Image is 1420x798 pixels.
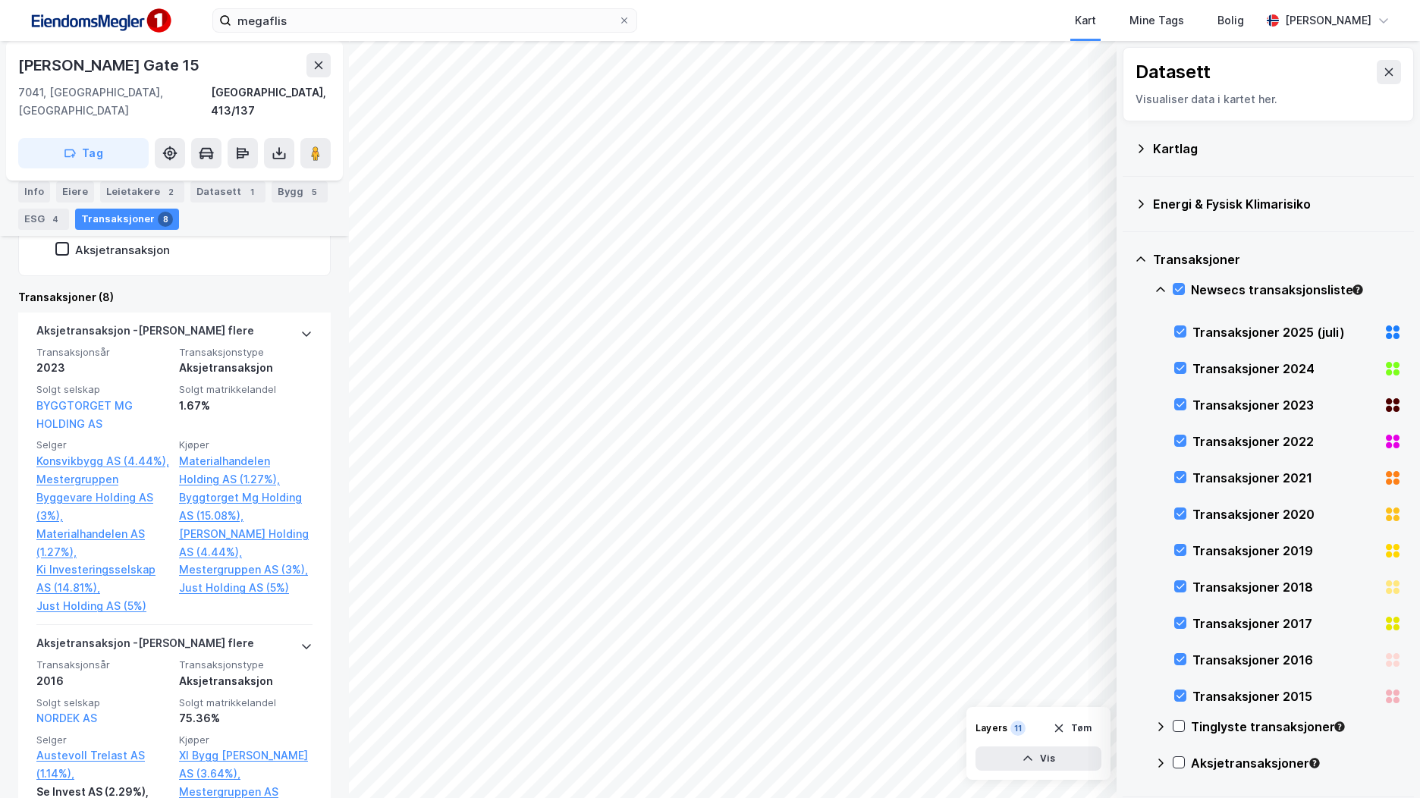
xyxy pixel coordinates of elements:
[272,181,328,202] div: Bygg
[975,722,1007,734] div: Layers
[1192,651,1378,669] div: Transaksjoner 2016
[18,138,149,168] button: Tag
[1192,578,1378,596] div: Transaksjoner 2018
[36,525,170,561] a: Materialhandelen AS (1.27%),
[1153,140,1402,158] div: Kartlag
[1192,323,1378,341] div: Transaksjoner 2025 (juli)
[36,746,170,783] a: Austevoll Trelast AS (1.14%),
[179,709,313,727] div: 75.36%
[1192,687,1378,705] div: Transaksjoner 2015
[1192,432,1378,451] div: Transaksjoner 2022
[306,184,322,199] div: 5
[1010,721,1026,736] div: 11
[18,288,331,306] div: Transaksjoner (8)
[179,561,313,579] a: Mestergruppen AS (3%),
[163,184,178,199] div: 2
[179,383,313,396] span: Solgt matrikkelandel
[36,452,170,470] a: Konsvikbygg AS (4.44%),
[190,181,265,202] div: Datasett
[1191,754,1402,772] div: Aksjetransaksjoner
[179,438,313,451] span: Kjøper
[179,397,313,415] div: 1.67%
[48,211,63,226] div: 4
[1344,725,1420,798] div: Kontrollprogram for chat
[1192,542,1378,560] div: Transaksjoner 2019
[75,208,179,229] div: Transaksjoner
[179,734,313,746] span: Kjøper
[179,672,313,690] div: Aksjetransaksjon
[1129,11,1184,30] div: Mine Tags
[179,489,313,525] a: Byggtorget Mg Holding AS (15.08%),
[1136,60,1211,84] div: Datasett
[1192,469,1378,487] div: Transaksjoner 2021
[1217,11,1244,30] div: Bolig
[56,181,94,202] div: Eiere
[36,597,170,615] a: Just Holding AS (5%)
[1191,281,1402,299] div: Newsecs transaksjonsliste
[18,83,211,120] div: 7041, [GEOGRAPHIC_DATA], [GEOGRAPHIC_DATA]
[231,9,618,32] input: Søk på adresse, matrikkel, gårdeiere, leietakere eller personer
[36,359,170,377] div: 2023
[1192,360,1378,378] div: Transaksjoner 2024
[1136,90,1401,108] div: Visualiser data i kartet her.
[36,734,170,746] span: Selger
[1192,396,1378,414] div: Transaksjoner 2023
[36,383,170,396] span: Solgt selskap
[36,346,170,359] span: Transaksjonsår
[179,658,313,671] span: Transaksjonstype
[36,399,133,430] a: BYGGTORGET MG HOLDING AS
[36,672,170,690] div: 2016
[1192,505,1378,523] div: Transaksjoner 2020
[36,696,170,709] span: Solgt selskap
[36,438,170,451] span: Selger
[975,746,1101,771] button: Vis
[1308,756,1321,770] div: Tooltip anchor
[1191,718,1402,736] div: Tinglyste transaksjoner
[1153,250,1402,269] div: Transaksjoner
[179,452,313,489] a: Materialhandelen Holding AS (1.27%),
[179,359,313,377] div: Aksjetransaksjon
[36,470,170,525] a: Mestergruppen Byggevare Holding AS (3%),
[18,208,69,229] div: ESG
[36,561,170,597] a: Ki Investeringsselskap AS (14.81%),
[75,243,170,257] div: Aksjetransaksjon
[1075,11,1096,30] div: Kart
[1043,716,1101,740] button: Tøm
[18,53,203,77] div: [PERSON_NAME] Gate 15
[211,83,331,120] div: [GEOGRAPHIC_DATA], 413/137
[36,322,254,346] div: Aksjetransaksjon - [PERSON_NAME] flere
[1344,725,1420,798] iframe: Chat Widget
[158,211,173,226] div: 8
[36,634,254,658] div: Aksjetransaksjon - [PERSON_NAME] flere
[179,525,313,561] a: [PERSON_NAME] Holding AS (4.44%),
[18,181,50,202] div: Info
[24,4,176,38] img: F4PB6Px+NJ5v8B7XTbfpPpyloAAAAASUVORK5CYII=
[1333,720,1346,734] div: Tooltip anchor
[1285,11,1371,30] div: [PERSON_NAME]
[36,658,170,671] span: Transaksjonsår
[179,696,313,709] span: Solgt matrikkelandel
[244,184,259,199] div: 1
[1192,614,1378,633] div: Transaksjoner 2017
[100,181,184,202] div: Leietakere
[36,712,97,724] a: NORDEK AS
[179,346,313,359] span: Transaksjonstype
[179,579,313,597] a: Just Holding AS (5%)
[1351,283,1365,297] div: Tooltip anchor
[179,746,313,783] a: Xl Bygg [PERSON_NAME] AS (3.64%),
[1153,195,1402,213] div: Energi & Fysisk Klimarisiko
